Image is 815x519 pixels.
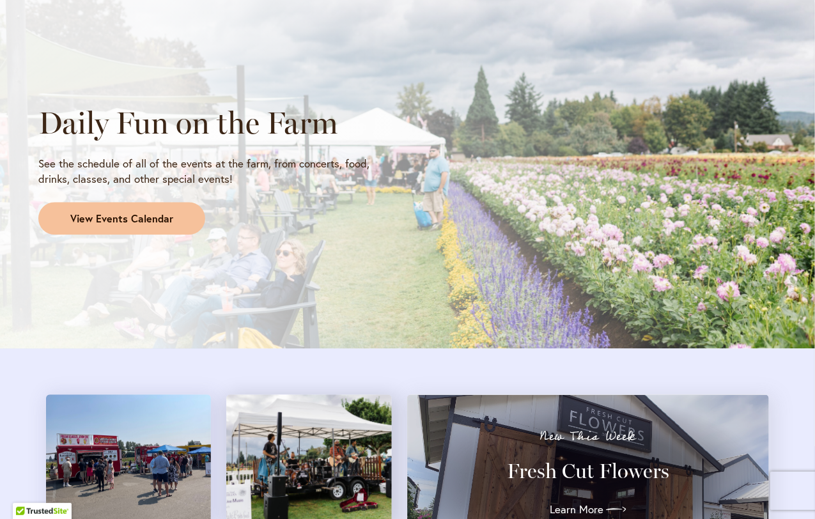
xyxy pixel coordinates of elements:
a: View Events Calendar [38,202,205,235]
span: View Events Calendar [70,212,173,226]
h2: Daily Fun on the Farm [38,105,396,141]
h3: Fresh Cut Flowers [430,458,746,484]
span: Learn More [550,502,603,517]
p: New This Week [430,430,746,443]
p: See the schedule of all of the events at the farm, from concerts, food, drinks, classes, and othe... [38,156,396,187]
